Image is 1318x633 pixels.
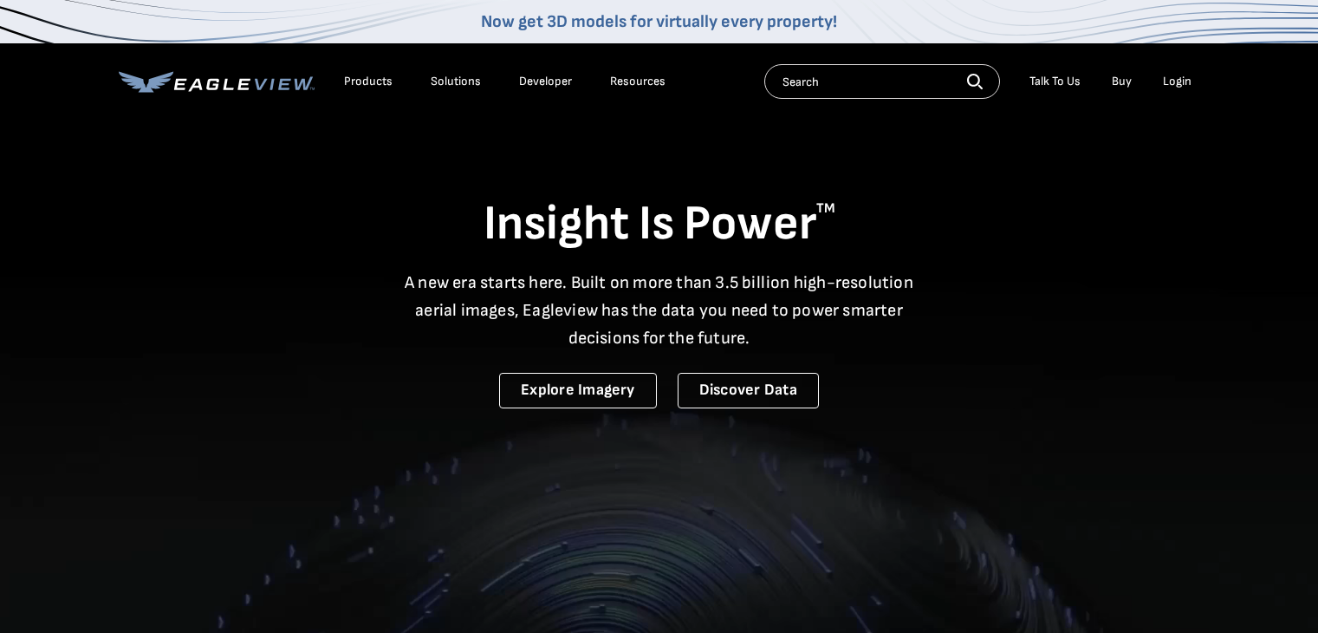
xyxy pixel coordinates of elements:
a: Explore Imagery [499,373,657,408]
div: Products [344,74,393,89]
h1: Insight Is Power [119,194,1200,255]
a: Buy [1112,74,1132,89]
div: Resources [610,74,665,89]
div: Login [1163,74,1191,89]
div: Talk To Us [1029,74,1081,89]
p: A new era starts here. Built on more than 3.5 billion high-resolution aerial images, Eagleview ha... [394,269,925,352]
a: Now get 3D models for virtually every property! [481,11,837,32]
input: Search [764,64,1000,99]
sup: TM [816,200,835,217]
div: Solutions [431,74,481,89]
a: Discover Data [678,373,819,408]
a: Developer [519,74,572,89]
